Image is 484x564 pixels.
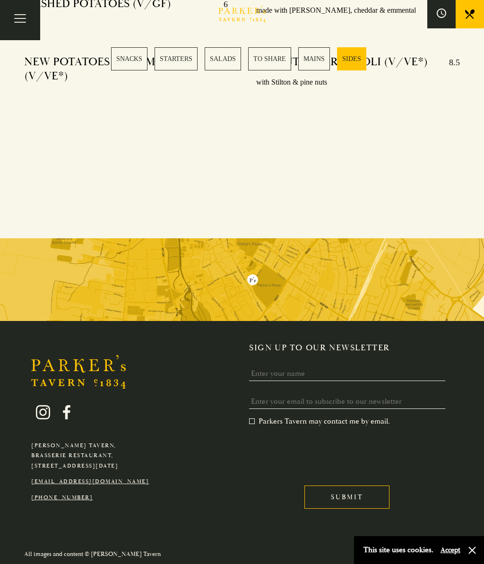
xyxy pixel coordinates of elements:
input: Submit [304,486,389,509]
p: [PERSON_NAME] Tavern, Brasserie Restaurant, [STREET_ADDRESS][DATE] [31,441,149,471]
h2: Sign up to our newsletter [249,343,453,353]
a: 1 / 6 [111,47,147,70]
p: made with [PERSON_NAME], cheddar & emmental [256,4,460,17]
input: Enter your email to subscribe to our newsletter [249,394,445,409]
a: 3 / 6 [205,47,241,70]
a: 2 / 6 [155,47,198,70]
a: [EMAIL_ADDRESS][DOMAIN_NAME] [31,478,149,485]
iframe: reCAPTCHA [249,434,393,470]
input: Enter your name [249,366,445,381]
a: 5 / 6 [298,47,330,70]
p: This site uses cookies. [363,543,433,557]
label: Parkers Tavern may contact me by email. [249,416,390,426]
p: All images and content © [PERSON_NAME] Tavern [24,549,161,560]
a: [PHONE_NUMBER] [31,494,93,501]
a: 6 / 6 [337,47,366,70]
button: Accept [441,546,460,555]
a: 4 / 6 [248,47,291,70]
button: Close and accept [467,546,477,555]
